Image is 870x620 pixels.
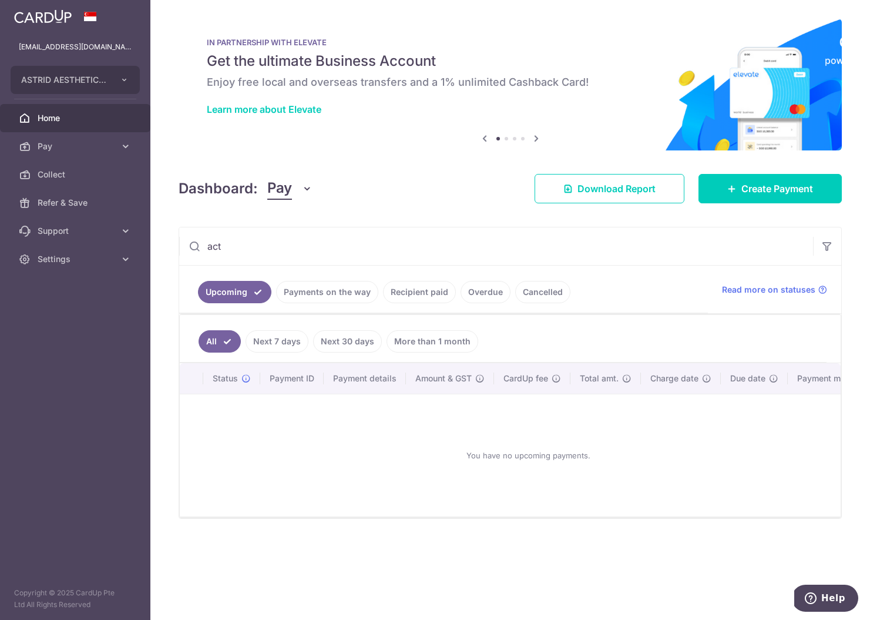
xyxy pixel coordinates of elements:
button: Pay [267,177,313,200]
span: Settings [38,253,115,265]
a: Next 7 days [246,330,308,353]
span: Create Payment [741,182,813,196]
img: Renovation banner [179,19,842,150]
span: Download Report [577,182,656,196]
p: IN PARTNERSHIP WITH ELEVATE [207,38,814,47]
a: Download Report [535,174,684,203]
span: Due date [730,373,765,384]
a: Recipient paid [383,281,456,303]
a: Payments on the way [276,281,378,303]
a: Next 30 days [313,330,382,353]
a: Read more on statuses [722,284,827,296]
span: Home [38,112,115,124]
span: Pay [267,177,292,200]
span: Charge date [650,373,698,384]
div: You have no upcoming payments. [194,404,863,507]
th: Payment ID [260,363,324,394]
a: Upcoming [198,281,271,303]
span: CardUp fee [503,373,548,384]
span: Support [38,225,115,237]
iframe: Opens a widget where you can find more information [794,585,858,614]
button: ASTRID AESTHETICS PTE. LTD. [11,66,140,94]
h4: Dashboard: [179,178,258,199]
a: All [199,330,241,353]
span: ASTRID AESTHETICS PTE. LTD. [21,74,108,86]
span: Read more on statuses [722,284,815,296]
a: Overdue [461,281,510,303]
span: Collect [38,169,115,180]
input: Search by recipient name, payment id or reference [179,227,813,265]
span: Refer & Save [38,197,115,209]
a: More than 1 month [387,330,478,353]
span: Status [213,373,238,384]
span: Amount & GST [415,373,472,384]
a: Create Payment [698,174,842,203]
a: Cancelled [515,281,570,303]
h6: Enjoy free local and overseas transfers and a 1% unlimited Cashback Card! [207,75,814,89]
span: Pay [38,140,115,152]
th: Payment details [324,363,406,394]
h5: Get the ultimate Business Account [207,52,814,71]
p: [EMAIL_ADDRESS][DOMAIN_NAME] [19,41,132,53]
a: Learn more about Elevate [207,103,321,115]
img: CardUp [14,9,72,24]
span: Total amt. [580,373,619,384]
